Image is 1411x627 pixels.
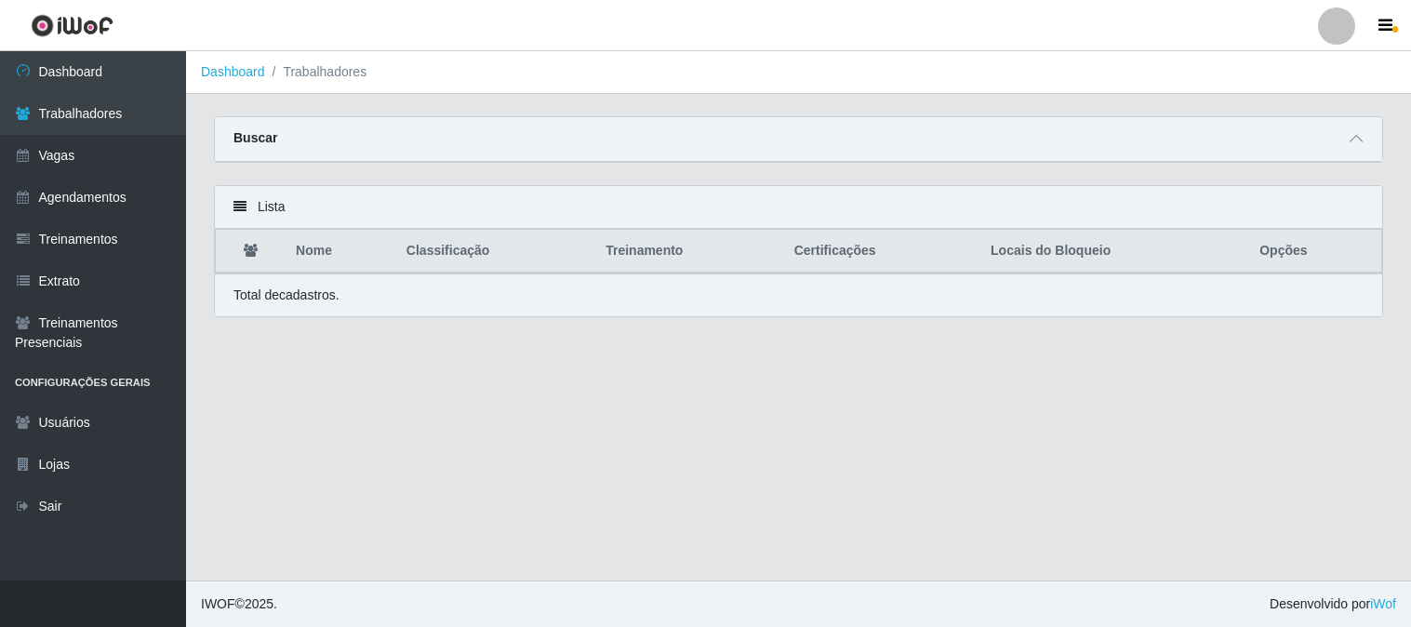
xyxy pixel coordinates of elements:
[233,286,339,305] p: Total de cadastros.
[265,62,367,82] li: Trabalhadores
[285,230,395,273] th: Nome
[1248,230,1381,273] th: Opções
[1270,594,1396,614] span: Desenvolvido por
[1370,596,1396,611] a: iWof
[201,594,277,614] span: © 2025 .
[201,596,235,611] span: IWOF
[201,64,265,79] a: Dashboard
[594,230,783,273] th: Treinamento
[215,186,1382,229] div: Lista
[233,130,277,145] strong: Buscar
[31,14,113,37] img: CoreUI Logo
[395,230,594,273] th: Classificação
[186,51,1411,94] nav: breadcrumb
[783,230,979,273] th: Certificações
[979,230,1248,273] th: Locais do Bloqueio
